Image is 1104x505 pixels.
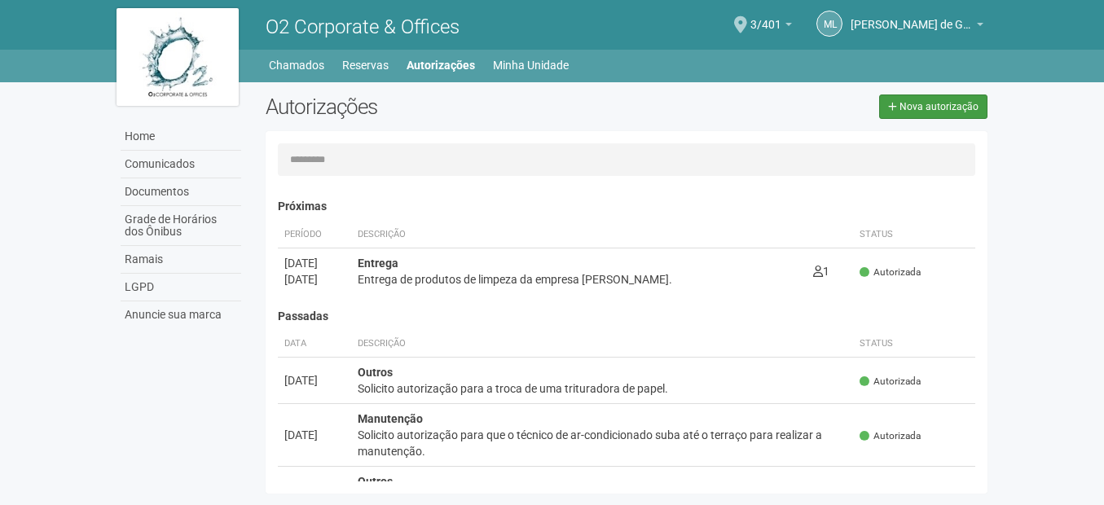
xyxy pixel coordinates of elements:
[121,206,241,246] a: Grade de Horários dos Ônibus
[266,15,460,38] span: O2 Corporate & Offices
[358,366,393,379] strong: Outros
[284,481,345,498] div: [DATE]
[284,372,345,389] div: [DATE]
[358,257,398,270] strong: Entrega
[278,200,976,213] h4: Próximas
[860,429,921,443] span: Autorizada
[121,301,241,328] a: Anuncie sua marca
[278,310,976,323] h4: Passadas
[284,271,345,288] div: [DATE]
[851,20,983,33] a: [PERSON_NAME] de Gondra
[121,123,241,151] a: Home
[284,255,345,271] div: [DATE]
[493,54,569,77] a: Minha Unidade
[853,331,975,358] th: Status
[121,151,241,178] a: Comunicados
[266,94,614,119] h2: Autorizações
[899,101,979,112] span: Nova autorização
[358,475,393,488] strong: Outros
[351,222,807,248] th: Descrição
[278,222,351,248] th: Período
[278,331,351,358] th: Data
[407,54,475,77] a: Autorizações
[121,274,241,301] a: LGPD
[879,94,987,119] a: Nova autorização
[750,2,781,31] span: 3/401
[269,54,324,77] a: Chamados
[860,375,921,389] span: Autorizada
[358,412,423,425] strong: Manutenção
[813,265,829,278] span: 1
[358,427,847,459] div: Solicito autorização para que o técnico de ar-condicionado suba até o terraço para realizar a man...
[750,20,792,33] a: 3/401
[342,54,389,77] a: Reservas
[816,11,842,37] a: ML
[358,380,847,397] div: Solicito autorização para a troca de uma trituradora de papel.
[860,266,921,279] span: Autorizada
[351,331,854,358] th: Descrição
[117,8,239,106] img: logo.jpg
[358,271,801,288] div: Entrega de produtos de limpeza da empresa [PERSON_NAME].
[284,427,345,443] div: [DATE]
[121,246,241,274] a: Ramais
[121,178,241,206] a: Documentos
[853,222,975,248] th: Status
[851,2,973,31] span: Michele Lima de Gondra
